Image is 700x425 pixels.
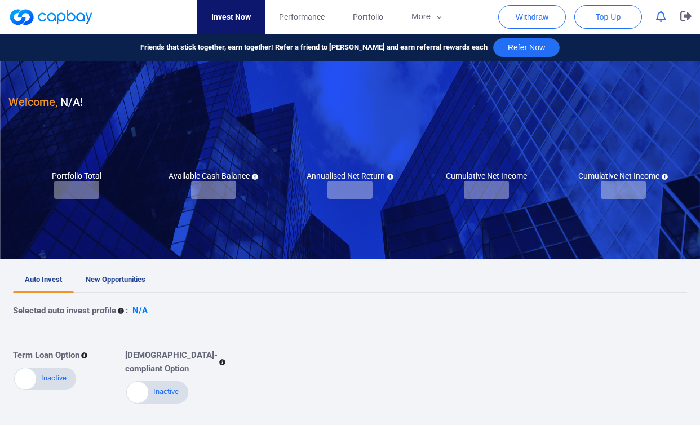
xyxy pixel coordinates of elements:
[578,171,668,181] h5: Cumulative Net Income
[169,171,258,181] h5: Available Cash Balance
[446,171,527,181] h5: Cumulative Net Income
[13,348,79,362] p: Term Loan Option
[493,38,560,57] button: Refer Now
[353,11,383,23] span: Portfolio
[8,95,57,109] span: Welcome,
[307,171,393,181] h5: Annualised Net Return
[52,171,101,181] h5: Portfolio Total
[13,304,116,317] p: Selected auto invest profile
[86,275,145,284] span: New Opportunities
[140,42,488,54] span: Friends that stick together, earn together! Refer a friend to [PERSON_NAME] and earn referral rew...
[126,304,128,317] p: :
[498,5,566,29] button: Withdraw
[279,11,325,23] span: Performance
[25,275,62,284] span: Auto Invest
[596,11,621,23] span: Top Up
[132,304,148,317] p: N/A
[125,348,218,375] p: [DEMOGRAPHIC_DATA]-compliant Option
[574,5,642,29] button: Top Up
[8,93,83,111] h3: N/A !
